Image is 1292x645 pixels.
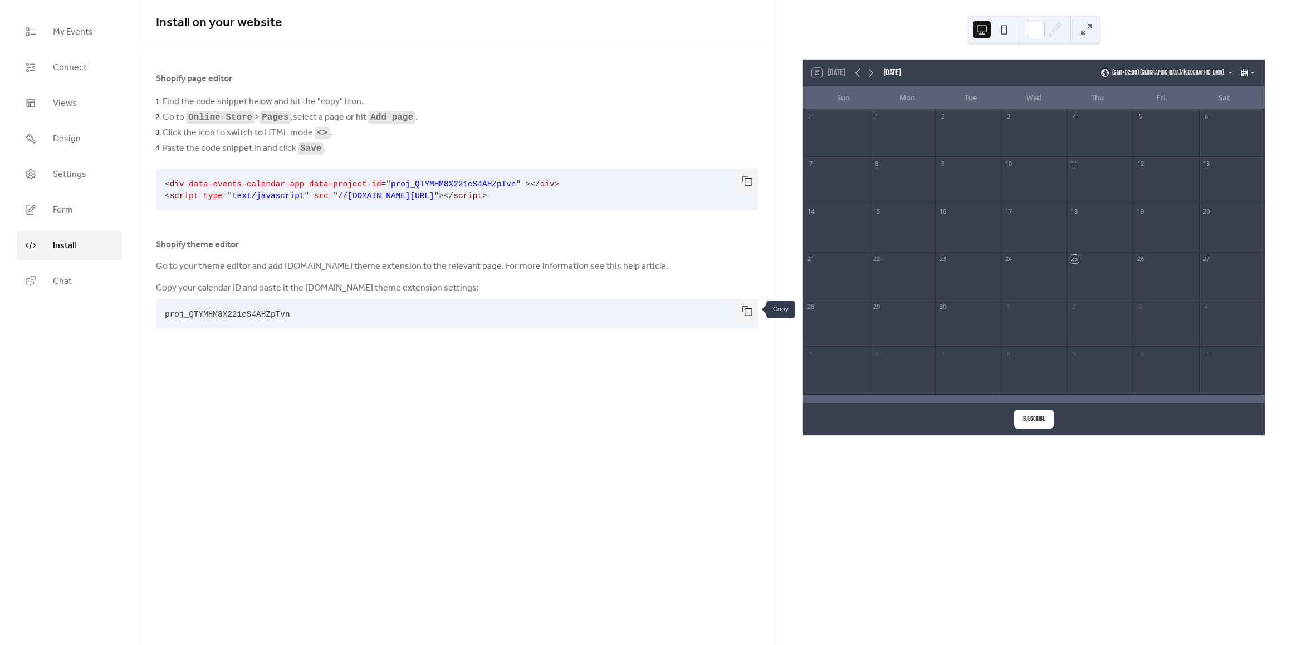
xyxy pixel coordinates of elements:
code: Save [300,144,321,154]
span: " [333,191,338,200]
div: 8 [872,160,880,168]
span: = [223,191,228,200]
span: > [526,180,531,189]
div: Wed [1002,87,1066,109]
a: Settings [17,159,122,189]
div: Fri [1129,87,1192,109]
div: 28 [806,302,815,311]
span: type [203,191,223,200]
code: Add page [370,112,413,122]
div: 30 [938,302,947,311]
div: 6 [872,349,880,358]
span: " [516,180,521,189]
span: > [439,191,444,200]
div: 21 [806,255,815,263]
span: Paste the code snippet in and click . [163,142,326,155]
div: 17 [1004,207,1012,215]
span: (GMT+02:00) [GEOGRAPHIC_DATA]/[GEOGRAPHIC_DATA] [1112,70,1224,76]
span: script [170,191,199,200]
div: [DATE] [883,66,901,80]
span: " [434,191,439,200]
code: Pages [262,112,288,122]
span: Connect [53,61,87,75]
div: 9 [1070,349,1079,358]
div: 13 [1202,160,1211,168]
span: div [540,180,555,189]
div: 24 [1004,255,1012,263]
div: 11 [1202,349,1211,358]
span: </ [444,191,453,200]
button: Subscribe [1014,410,1054,429]
span: Copy your calendar ID and paste it the [DOMAIN_NAME] theme extension settings: [156,282,479,295]
span: " [304,191,309,200]
div: 9 [938,160,947,168]
a: Chat [17,266,122,296]
code: Online Store [188,112,252,122]
span: Settings [53,168,86,181]
span: src [314,191,329,200]
div: Sat [1192,87,1256,109]
div: 1 [872,112,880,121]
div: 1 [1004,302,1012,311]
a: this help article [606,258,666,275]
div: 5 [1136,112,1144,121]
a: Form [17,195,122,225]
span: Install on your website [156,11,282,35]
span: </ [530,180,540,189]
div: 15 [872,207,880,215]
span: Click the icon to switch to HTML mode . [163,126,332,140]
span: My Events [53,26,93,39]
span: Form [53,204,73,217]
div: 19 [1136,207,1144,215]
div: 4 [1202,302,1211,311]
span: > [482,191,487,200]
span: Go to your theme editor and add [DOMAIN_NAME] theme extension to the relevant page. For more info... [156,260,668,273]
div: 10 [1004,160,1012,168]
div: 31 [806,112,815,121]
div: 3 [1004,112,1012,121]
span: text/javascript [232,191,305,200]
div: 16 [938,207,947,215]
span: Chat [53,275,72,288]
div: 26 [1136,255,1144,263]
div: 11 [1070,160,1079,168]
div: 22 [872,255,880,263]
div: Sun [812,87,875,109]
div: 29 [872,302,880,311]
div: 5 [806,349,815,358]
span: Shopify theme editor [156,238,239,252]
span: Design [53,132,81,146]
span: script [453,191,482,200]
span: proj_QTYMHM8X221eS4AHZpTvn [391,180,516,189]
span: Views [53,97,77,110]
div: Thu [1065,87,1129,109]
span: div [170,180,184,189]
div: 2 [938,112,947,121]
a: Install [17,230,122,260]
span: proj_QTYMHM8X221eS4AHZpTvn [165,310,290,319]
span: data-project-id [309,180,381,189]
span: Install [53,239,76,253]
a: Connect [17,52,122,82]
div: Tue [939,87,1002,109]
a: Design [17,124,122,154]
div: 8 [1004,349,1012,358]
span: " [227,191,232,200]
span: < [165,191,170,200]
div: 4 [1070,112,1079,121]
span: = [381,180,386,189]
a: My Events [17,17,122,47]
div: 7 [806,160,815,168]
div: 14 [806,207,815,215]
code: <> [317,128,327,138]
span: Copy [766,301,795,318]
span: Go to > , select a page or hit . [163,111,418,124]
div: 27 [1202,255,1211,263]
div: 20 [1202,207,1211,215]
div: 23 [938,255,947,263]
div: 12 [1136,160,1144,168]
span: Shopify page editor [156,72,232,86]
div: 18 [1070,207,1079,215]
span: > [555,180,560,189]
div: 7 [938,349,947,358]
